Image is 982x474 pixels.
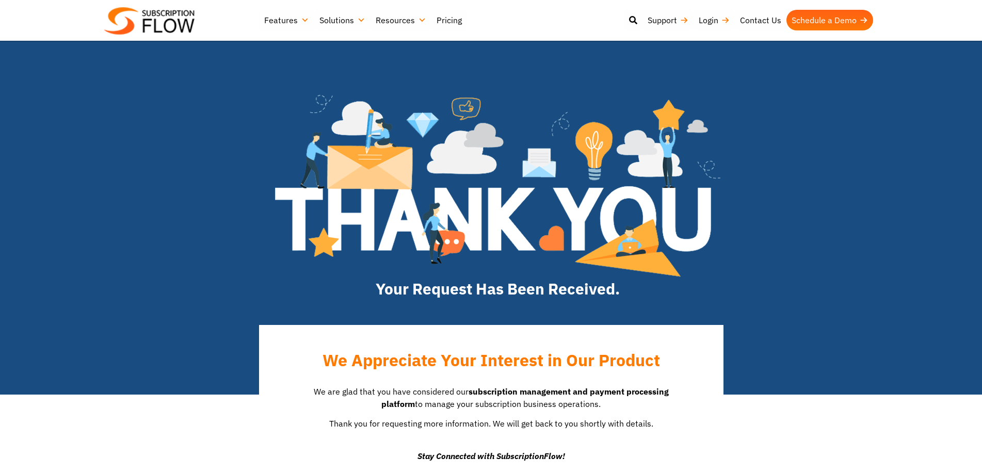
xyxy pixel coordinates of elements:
a: Resources [371,10,431,30]
img: implementation4 [275,95,720,277]
p: We are glad that you have considered our to manage your subscription business operations. [295,385,687,410]
strong: subscription management and payment processing platform [381,386,669,409]
h2: We Appreciate Your Interest in Our Product [290,351,693,370]
a: Support [642,10,694,30]
p: Thank you for requesting more information. We will get back to you shortly with details. [295,417,687,442]
img: Subscriptionflow [104,7,195,35]
em: Stay Connected with SubscriptionFlow! [417,451,565,461]
a: Pricing [431,10,467,30]
a: Schedule a Demo [786,10,873,30]
a: Features [259,10,314,30]
a: Login [694,10,735,30]
a: Solutions [314,10,371,30]
a: Contact Us [735,10,786,30]
strong: Your Request Has Been Received. [376,279,620,299]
